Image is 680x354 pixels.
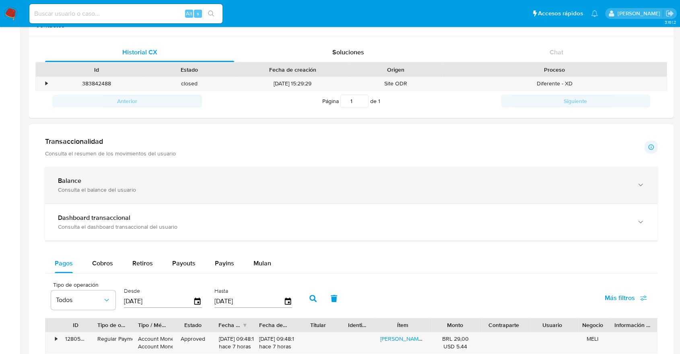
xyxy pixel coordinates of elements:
button: Anterior [52,95,202,108]
div: Proceso [448,66,661,74]
div: Diferente - XD [442,77,667,90]
div: 383842488 [50,77,143,90]
div: Estado [148,66,230,74]
div: • [45,80,47,87]
input: Buscar usuario o caso... [29,8,223,19]
span: Página de [322,95,380,108]
div: Origen [355,66,437,74]
span: Accesos rápidos [538,9,583,18]
a: Salir [666,9,674,18]
div: Site ODR [349,77,442,90]
span: Soluciones [332,48,364,57]
a: Notificaciones [591,10,598,17]
button: Siguiente [501,95,651,108]
span: Alt [186,10,192,17]
div: closed [143,77,236,90]
span: Historial CX [122,48,157,57]
span: 3.161.2 [664,19,676,25]
div: Fecha de creación [241,66,344,74]
p: juan.tosini@mercadolibre.com [617,10,663,17]
div: Id [56,66,137,74]
span: 1 [378,97,380,105]
span: s [197,10,199,17]
div: [DATE] 15:29:29 [236,77,349,90]
h1: Contactos [35,21,667,29]
button: search-icon [203,8,219,19]
span: Chat [550,48,563,57]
